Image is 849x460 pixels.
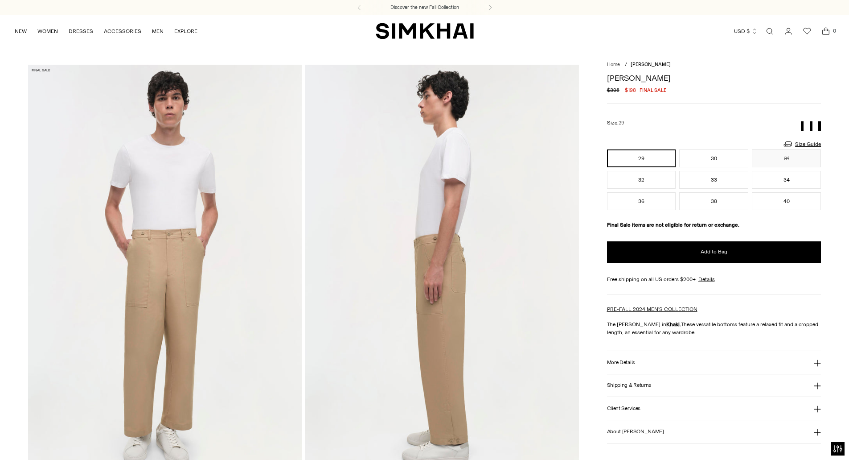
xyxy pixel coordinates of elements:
h3: Client Services [607,406,641,411]
a: WOMEN [37,21,58,41]
s: $395 [607,86,619,94]
a: Go to the account page [779,22,797,40]
a: DRESSES [69,21,93,41]
div: / [625,61,627,69]
button: 40 [752,192,821,210]
h1: [PERSON_NAME] [607,74,821,82]
button: More Details [607,351,821,374]
div: Free shipping on all US orders $200+ [607,275,821,283]
button: 36 [607,192,676,210]
a: Wishlist [798,22,816,40]
a: Size Guide [783,138,821,149]
button: About [PERSON_NAME] [607,420,821,443]
a: ACCESSORIES [104,21,141,41]
span: 29 [619,120,624,126]
button: 38 [679,192,748,210]
button: USD $ [734,21,758,41]
button: 33 [679,171,748,189]
a: PRE-FALL 2024 MEN'S COLLECTION [607,306,697,312]
strong: Khaki. [666,321,681,327]
button: 30 [679,149,748,167]
a: Open cart modal [817,22,835,40]
button: Add to Bag [607,241,821,263]
a: NEW [15,21,27,41]
nav: breadcrumbs [607,61,821,69]
span: 0 [830,27,838,35]
button: 34 [752,171,821,189]
p: The [PERSON_NAME] in These versatile bottoms feature a relaxed fit and a cropped length, an essen... [607,320,821,336]
h3: Shipping & Returns [607,382,652,388]
a: SIMKHAI [376,22,474,40]
a: Discover the new Fall Collection [390,4,459,11]
a: Details [698,275,715,283]
button: 31 [752,149,821,167]
span: [PERSON_NAME] [631,62,671,67]
h3: About [PERSON_NAME] [607,429,664,435]
a: Open search modal [761,22,779,40]
a: Home [607,62,620,67]
label: Size: [607,119,624,127]
a: MEN [152,21,164,41]
button: Shipping & Returns [607,374,821,397]
h3: More Details [607,360,635,365]
span: Add to Bag [701,248,727,256]
button: 32 [607,171,676,189]
strong: Final Sale items are not eligible for return or exchange. [607,222,739,228]
button: Client Services [607,397,821,420]
button: 29 [607,149,676,167]
a: EXPLORE [174,21,197,41]
span: $198 [625,86,636,94]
